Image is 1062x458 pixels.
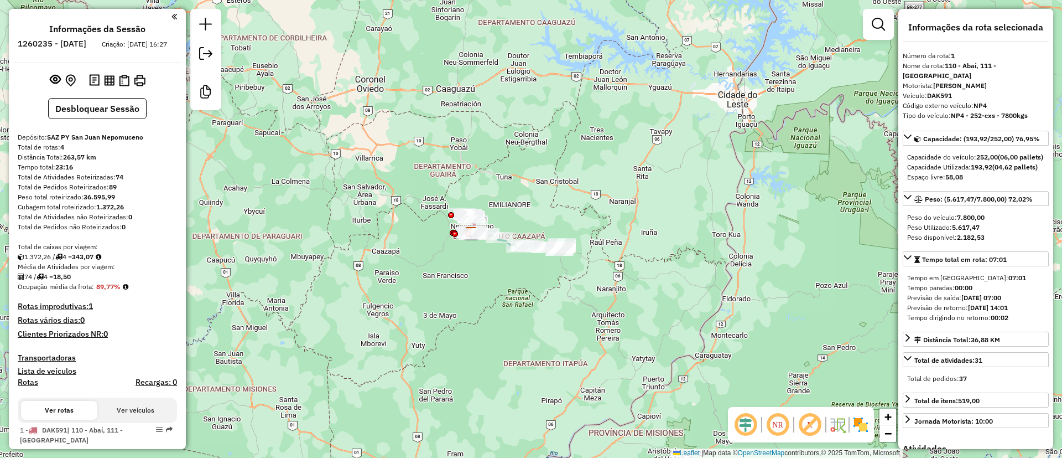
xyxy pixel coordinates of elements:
[18,330,177,339] h4: Clientes Priorizados NR:
[903,369,1049,388] div: Total de atividades:31
[914,356,982,364] span: Total de atividades:
[998,153,1043,161] strong: (06,00 pallets)
[166,426,173,433] em: Rota exportada
[18,252,177,262] div: 1.372,26 / 4 =
[20,426,123,444] span: | 110 - Abaí, 111 - [GEOGRAPHIC_DATA]
[18,162,177,172] div: Tempo total:
[796,411,823,438] span: Exibir rótulo
[48,98,147,119] button: Desbloquear Sessão
[87,72,102,89] button: Logs desbloquear sessão
[53,272,71,281] strong: 18,50
[18,202,177,212] div: Cubagem total roteirizado:
[879,425,896,442] a: Zoom out
[907,313,1044,323] div: Tempo dirigindo no retorno:
[20,426,123,444] span: 1 -
[955,284,972,292] strong: 00:00
[903,191,1049,206] a: Peso: (5.617,47/7.800,00) 72,02%
[132,73,148,89] button: Imprimir Rotas
[42,426,67,434] span: DAK591
[907,162,1044,172] div: Capacidade Utilizada:
[914,396,980,406] div: Total de itens:
[18,353,177,363] h4: Transportadoras
[18,316,177,325] h4: Rotas vários dias:
[829,416,846,434] img: Fluxo de ruas
[975,356,982,364] strong: 31
[903,111,1049,121] div: Tipo do veículo:
[18,192,177,202] div: Peso total roteirizado:
[922,255,1007,264] span: Tempo total em rota: 07:01
[907,223,1044,233] div: Peso Utilizado:
[903,352,1049,367] a: Total de atividades:31
[97,401,174,420] button: Ver veículos
[18,142,177,152] div: Total de rotas:
[957,213,985,222] strong: 7.800,00
[907,213,985,222] span: Peso do veículo:
[670,449,903,458] div: Map data © contributors,© 2025 TomTom, Microsoft
[171,10,177,23] a: Clique aqui para minimizar o painel
[80,315,85,325] strong: 0
[18,367,177,376] h4: Lista de veículos
[18,242,177,252] div: Total de caixas por viagem:
[907,303,1044,313] div: Previsão de retorno:
[968,303,1008,312] strong: [DATE] 14:01
[116,173,123,181] strong: 74
[903,208,1049,247] div: Peso: (5.617,47/7.800,00) 72,02%
[991,313,1008,322] strong: 00:02
[18,274,24,280] i: Total de Atividades
[47,133,143,141] strong: SAZ PY San Juan Nepomuceno
[123,284,128,290] em: Média calculada utilizando a maior ocupação (%Peso ou %Cubagem) de cada rota da sessão. Rotas cro...
[464,227,478,241] img: SAZ PY San Juan Nepomuceno
[117,73,132,89] button: Visualizar Romaneio
[195,13,217,38] a: Nova sessão e pesquisa
[18,212,177,222] div: Total de Atividades não Roteirizadas:
[907,374,1044,384] div: Total de pedidos:
[914,416,993,426] div: Jornada Motorista: 10:00
[961,294,1001,302] strong: [DATE] 07:00
[973,101,987,110] strong: NP4
[156,426,163,433] em: Opções
[72,253,93,261] strong: 343,07
[738,449,785,457] a: OpenStreetMap
[958,397,980,405] strong: 519,00
[109,183,117,191] strong: 89
[18,262,177,272] div: Média de Atividades por viagem:
[48,71,63,89] button: Exibir sessão original
[18,302,177,311] h4: Rotas improdutivas:
[903,22,1049,33] h4: Informações da rota selecionada
[63,153,96,161] strong: 263,57 km
[907,152,1044,162] div: Capacidade do veículo:
[933,81,987,90] strong: [PERSON_NAME]
[128,213,132,221] strong: 0
[976,153,998,161] strong: 252,00
[903,81,1049,91] div: Motorista:
[852,416,870,434] img: Exibir/Ocultar setores
[136,378,177,387] h4: Recargas: 0
[945,173,963,181] strong: 58,08
[925,195,1033,203] span: Peso: (5.617,47/7.800,00) 72,02%
[903,61,996,80] strong: 110 - Abaí, 111 - [GEOGRAPHIC_DATA]
[903,251,1049,266] a: Tempo total em rota: 07:01
[952,223,980,231] strong: 5.617,47
[951,52,955,60] strong: 1
[84,193,115,201] strong: 36.595,99
[879,409,896,425] a: Zoom in
[195,43,217,68] a: Exportar sessão
[907,283,1044,293] div: Tempo paradas:
[884,426,892,440] span: −
[971,163,992,171] strong: 193,92
[1008,274,1026,282] strong: 07:01
[97,39,171,49] div: Criação: [DATE] 16:27
[49,24,145,34] h4: Informações da Sessão
[122,223,126,231] strong: 0
[903,444,1049,454] h4: Atividades
[971,336,1000,344] span: 36,88 KM
[21,401,97,420] button: Ver rotas
[903,101,1049,111] div: Código externo veículo:
[951,111,1028,120] strong: NP4 - 252-cxs - 7800kgs
[992,163,1038,171] strong: (04,62 pallets)
[18,378,38,387] h4: Rotas
[867,13,889,35] a: Exibir filtros
[55,254,63,260] i: Total de rotas
[732,411,759,438] span: Ocultar deslocamento
[63,72,78,89] button: Centralizar mapa no depósito ou ponto de apoio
